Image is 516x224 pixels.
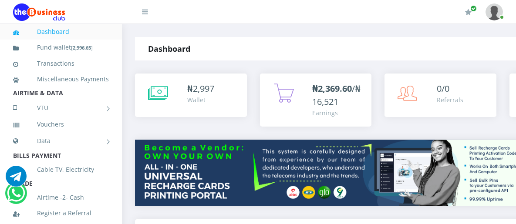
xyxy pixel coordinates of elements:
strong: Dashboard [148,43,190,54]
span: Renew/Upgrade Subscription [470,5,477,12]
div: Wallet [187,95,214,104]
a: ₦2,369.60/₦16,521 Earnings [260,74,372,127]
a: Data [13,130,109,152]
a: Register a Referral [13,203,109,223]
a: Fund wallet[2,996.65] [13,37,109,58]
b: 2,996.65 [73,44,91,51]
span: 2,997 [193,83,214,94]
div: Earnings [312,108,363,117]
a: Miscellaneous Payments [13,69,109,89]
img: User [486,3,503,20]
a: Airtime -2- Cash [13,187,109,207]
span: 0/0 [437,83,449,94]
a: 0/0 Referrals [384,74,496,117]
a: Chat for support [6,172,27,187]
a: Transactions [13,53,109,74]
div: Referrals [437,95,463,104]
span: /₦16,521 [312,83,361,107]
a: Vouchers [13,114,109,134]
a: ₦2,997 Wallet [135,74,247,117]
a: Chat for support [7,189,25,204]
div: ₦ [187,82,214,95]
i: Renew/Upgrade Subscription [465,9,472,16]
b: ₦2,369.60 [312,83,352,94]
a: VTU [13,97,109,119]
a: Cable TV, Electricity [13,160,109,180]
small: [ ] [71,44,93,51]
a: Dashboard [13,22,109,42]
img: Logo [13,3,65,21]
